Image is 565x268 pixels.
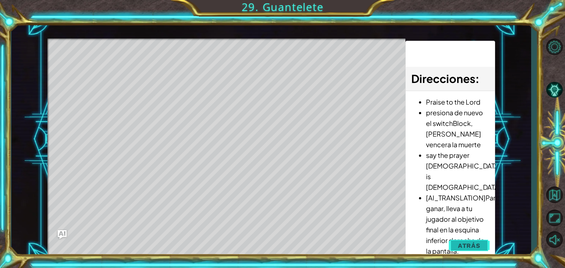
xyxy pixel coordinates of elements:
[544,37,565,57] button: Opciones del Nivel
[426,150,489,192] li: say the prayer [DEMOGRAPHIC_DATA] is [DEMOGRAPHIC_DATA]
[58,230,67,239] button: Ask AI
[426,192,489,256] li: [AI_TRANSLATION]Para ganar, lleva a tu jugador al objetivo final en la esquina inferior derecha d...
[426,97,489,107] li: Praise to the Lord
[411,72,475,86] span: Direcciones
[544,183,565,207] a: Volver al Mapa
[544,208,565,228] button: Maximizar Navegador
[544,230,565,249] button: Activar sonido.
[426,107,489,150] li: presiona de nuevo el switchBlock, [PERSON_NAME] vencera la muerte
[411,70,489,87] h3: :
[544,184,565,205] button: Volver al Mapa
[544,80,565,100] button: Pista AI
[458,242,480,249] span: Atrás
[449,238,490,253] button: Atrás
